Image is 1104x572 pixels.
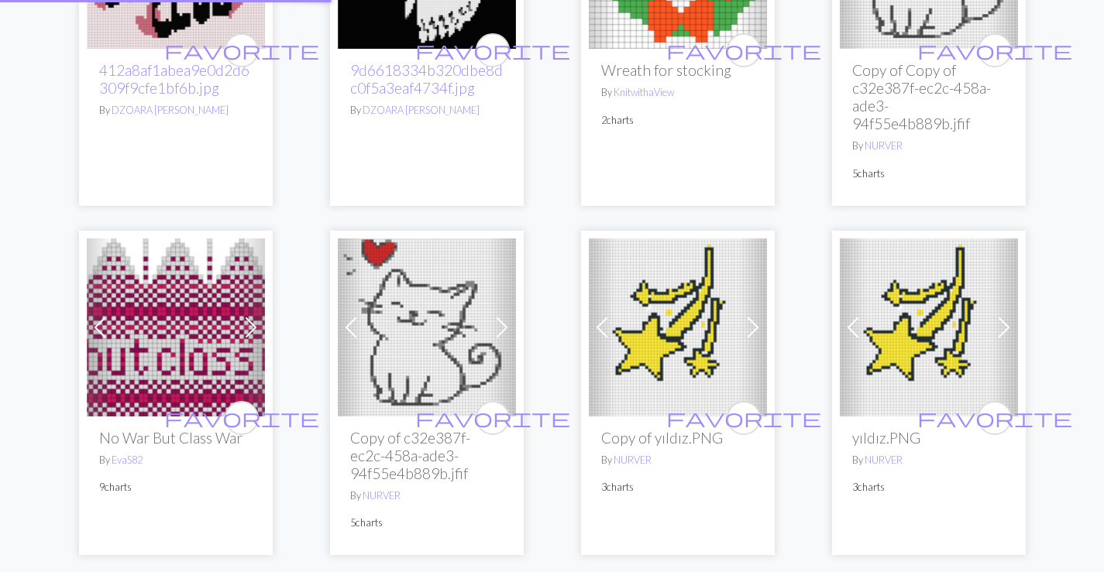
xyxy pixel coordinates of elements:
[589,318,767,333] a: yıldız.PNG
[865,139,903,152] a: NURVER
[164,402,319,433] i: favourite
[87,238,265,416] img: No War But Class War 98x39
[99,103,253,118] p: By
[666,402,821,433] i: favourite
[917,38,1072,62] span: favorite
[840,238,1018,416] img: yıldız.PNG
[601,85,755,100] p: By
[852,480,1006,495] p: 3 charts
[978,401,1012,435] button: favourite
[666,35,821,66] i: favourite
[225,401,259,435] button: favourite
[727,33,761,67] button: favourite
[350,429,504,482] h2: Copy of c32e387f-ec2c-458a-ade3-94f55e4b889b.jfif
[852,166,1006,181] p: 5 charts
[476,401,510,435] button: favourite
[415,38,570,62] span: favorite
[589,238,767,416] img: yıldız.PNG
[852,139,1006,153] p: By
[350,515,504,530] p: 5 charts
[852,61,1006,132] h2: Copy of Copy of c32e387f-ec2c-458a-ade3-94f55e4b889b.jfif
[601,480,755,495] p: 3 charts
[614,454,652,466] a: NURVER
[601,113,755,128] p: 2 charts
[363,489,401,502] a: NURVER
[727,401,761,435] button: favourite
[840,318,1018,333] a: yıldız.PNG
[415,35,570,66] i: favourite
[99,61,249,97] a: 412a8af1abea9e0d2d6309f9cfe1bf6b.jpg
[87,318,265,333] a: No War But Class War 98x39
[476,33,510,67] button: favourite
[350,488,504,503] p: By
[614,86,674,98] a: KnitwithaView
[164,38,319,62] span: favorite
[852,429,1006,447] h2: yıldız.PNG
[350,103,504,118] p: By
[338,238,516,416] img: c32e387f-ec2c-458a-ade3-94f55e4b889b.jfif
[978,33,1012,67] button: favourite
[99,429,253,447] h2: No War But Class War
[666,38,821,62] span: favorite
[415,402,570,433] i: favourite
[865,454,903,466] a: NURVER
[99,453,253,468] p: By
[601,429,755,447] h2: Copy of yıldız.PNG
[338,318,516,333] a: c32e387f-ec2c-458a-ade3-94f55e4b889b.jfif
[601,453,755,468] p: By
[112,454,143,466] a: EvaS82
[415,406,570,430] span: favorite
[363,104,480,116] a: DZOARA [PERSON_NAME]
[852,453,1006,468] p: By
[225,33,259,67] button: favourite
[112,104,229,116] a: DZOARA [PERSON_NAME]
[601,61,755,79] h2: Wreath for stocking
[917,402,1072,433] i: favourite
[99,480,253,495] p: 9 charts
[350,61,503,97] a: 9d6618334b320dbe8dc0f5a3eaf4734f.jpg
[164,35,319,66] i: favourite
[917,406,1072,430] span: favorite
[666,406,821,430] span: favorite
[917,35,1072,66] i: favourite
[164,406,319,430] span: favorite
